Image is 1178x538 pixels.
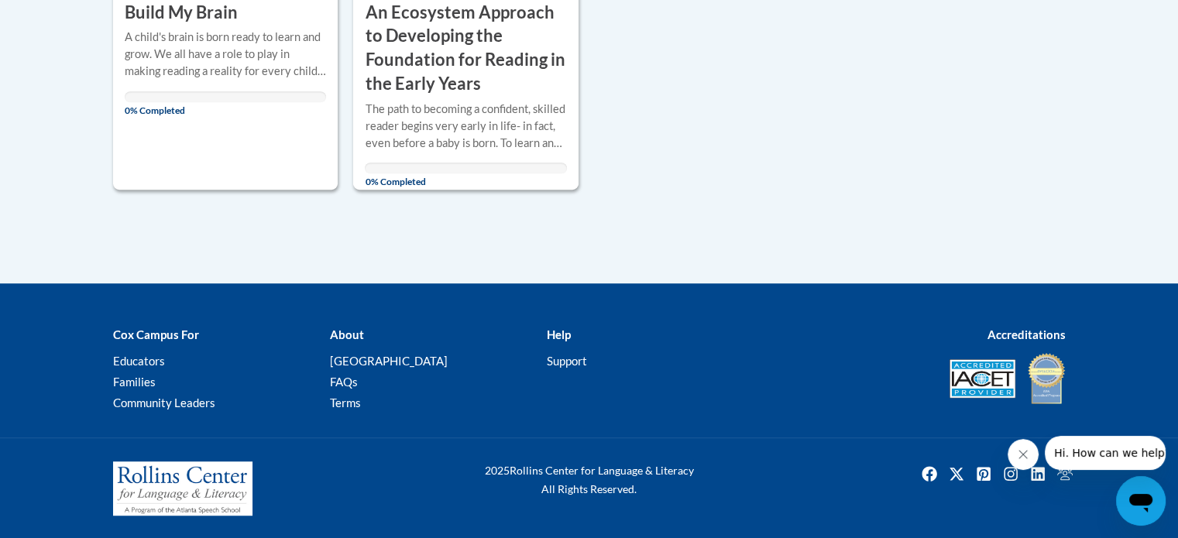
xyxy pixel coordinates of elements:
a: Educators [113,354,165,368]
a: Instagram [998,461,1023,486]
span: 2025 [485,464,510,477]
iframe: Button to launch messaging window [1116,476,1166,526]
img: Accredited IACET® Provider [950,359,1015,398]
a: FAQs [329,375,357,389]
h3: An Ecosystem Approach to Developing the Foundation for Reading in the Early Years [365,1,567,96]
b: About [329,327,363,341]
img: Rollins Center for Language & Literacy - A Program of the Atlanta Speech School [113,461,252,516]
span: Hi. How can we help? [9,11,125,23]
a: Community Leaders [113,396,215,409]
a: Pinterest [971,461,996,486]
h3: Build My Brain [125,1,238,25]
a: Linkedin [1025,461,1050,486]
b: Accreditations [987,327,1066,341]
img: Facebook group icon [1053,461,1077,486]
img: LinkedIn icon [1025,461,1050,486]
a: [GEOGRAPHIC_DATA] [329,354,447,368]
a: Facebook [917,461,942,486]
a: Facebook Group [1053,461,1077,486]
a: Families [113,375,156,389]
img: Twitter icon [944,461,969,486]
img: Facebook icon [917,461,942,486]
div: A child's brain is born ready to learn and grow. We all have a role to play in making reading a r... [125,29,327,80]
b: Help [546,327,570,341]
iframe: Message from company [1045,436,1166,470]
img: IDA® Accredited [1027,351,1066,406]
a: Terms [329,396,360,409]
img: Instagram icon [998,461,1023,486]
a: Support [546,354,586,368]
a: Twitter [944,461,969,486]
div: Rollins Center for Language & Literacy All Rights Reserved. [427,461,752,499]
div: The path to becoming a confident, skilled reader begins very early in life- in fact, even before ... [365,101,567,152]
b: Cox Campus For [113,327,199,341]
iframe: Close message [1008,439,1039,470]
img: Pinterest icon [971,461,996,486]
